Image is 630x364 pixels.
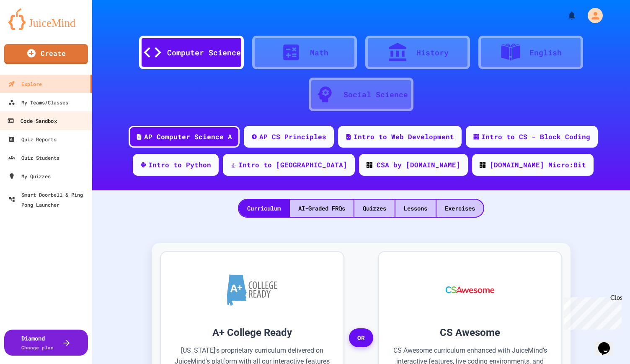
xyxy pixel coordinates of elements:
div: AI-Graded FRQs [290,200,354,217]
div: My Notifications [551,8,579,23]
div: CSA by [DOMAIN_NAME] [377,160,460,170]
div: Social Science [343,89,408,100]
div: Lessons [395,200,436,217]
div: My Account [579,6,605,25]
div: History [416,47,449,58]
div: [DOMAIN_NAME] Micro:Bit [490,160,586,170]
div: My Quizzes [8,171,51,181]
img: CODE_logo_RGB.png [367,162,372,168]
div: Exercises [436,200,483,217]
div: Intro to [GEOGRAPHIC_DATA] [238,160,347,170]
div: Code Sandbox [7,116,57,126]
img: CODE_logo_RGB.png [480,162,485,168]
div: Quiz Reports [8,134,57,144]
div: Explore [8,79,42,89]
div: English [529,47,562,58]
div: Intro to Web Development [354,132,454,142]
a: Create [4,44,88,64]
div: Smart Doorbell & Ping Pong Launcher [8,190,89,210]
div: Quizzes [354,200,395,217]
div: Computer Science [167,47,241,58]
iframe: chat widget [595,330,622,356]
span: OR [349,328,373,348]
button: DiamondChange plan [4,330,88,356]
div: AP Computer Science A [144,132,232,142]
div: My Teams/Classes [8,97,68,107]
div: AP CS Principles [259,132,326,142]
div: Chat with us now!Close [3,3,58,53]
span: Change plan [21,344,54,351]
div: Curriculum [239,200,289,217]
div: Diamond [21,334,54,351]
h3: CS Awesome [391,325,549,340]
img: CS Awesome [437,265,503,315]
div: Intro to Python [148,160,211,170]
iframe: chat widget [560,294,622,330]
img: logo-orange.svg [8,8,84,30]
div: Math [310,47,328,58]
h3: A+ College Ready [173,325,331,340]
img: A+ College Ready [227,274,277,306]
div: Quiz Students [8,153,59,163]
div: Intro to CS - Block Coding [481,132,590,142]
